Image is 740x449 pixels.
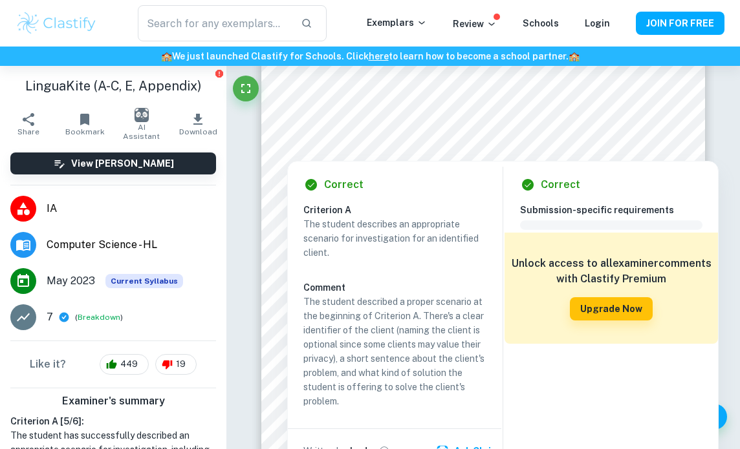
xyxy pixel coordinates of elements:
[367,16,427,30] p: Exemplars
[10,76,216,96] h1: LinguaKite (A-C, E, Appendix)
[121,123,162,141] span: AI Assistant
[179,127,217,136] span: Download
[585,18,610,28] a: Login
[170,106,227,142] button: Download
[233,76,259,101] button: Fullscreen
[65,127,105,136] span: Bookmark
[30,357,66,372] h6: Like it?
[3,49,737,63] h6: We just launched Clastify for Schools. Click to learn how to become a school partner.
[57,106,114,142] button: Bookmark
[113,106,170,142] button: AI Assistant
[570,297,653,320] button: Upgrade Now
[47,237,216,253] span: Computer Science - HL
[47,201,216,216] span: IA
[303,217,486,260] p: The student describes an appropriate scenario for investigation for an identified client.
[520,203,713,217] h6: Submission-specific requirements
[10,414,216,428] h6: Criterion A [ 5 / 6 ]:
[541,177,580,193] h6: Correct
[105,274,183,288] div: This exemplar is based on the current syllabus. Feel free to refer to it for inspiration/ideas wh...
[303,295,486,408] p: The student described a proper scenario at the beginning of Criterion A. There's a clear identifi...
[71,156,174,171] h6: View [PERSON_NAME]
[161,51,172,61] span: 🏫
[17,127,39,136] span: Share
[47,273,95,289] span: May 2023
[324,177,364,193] h6: Correct
[105,274,183,288] span: Current Syllabus
[369,51,389,61] a: here
[523,18,559,28] a: Schools
[135,108,149,122] img: AI Assistant
[100,354,149,375] div: 449
[155,354,197,375] div: 19
[569,51,580,61] span: 🏫
[78,311,120,323] button: Breakdown
[214,68,224,78] button: Report issue
[16,10,98,36] img: Clastify logo
[303,203,496,217] h6: Criterion A
[636,12,724,35] button: JOIN FOR FREE
[511,256,712,287] h6: Unlock access to all examiner comments with Clastify Premium
[75,311,123,324] span: ( )
[453,17,497,31] p: Review
[113,358,145,371] span: 449
[47,309,53,325] p: 7
[10,152,216,174] button: View [PERSON_NAME]
[138,5,290,41] input: Search for any exemplars...
[303,280,486,295] h6: Comment
[5,393,221,409] h6: Examiner's summary
[169,358,193,371] span: 19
